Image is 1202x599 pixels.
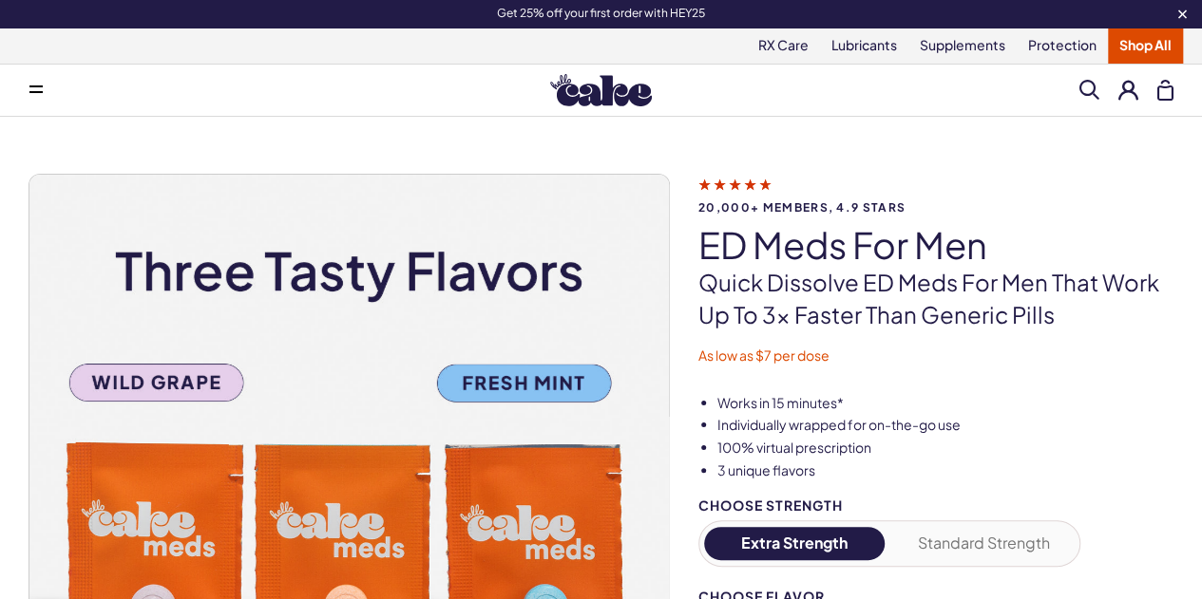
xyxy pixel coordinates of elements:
[717,416,1173,435] li: Individually wrapped for on-the-go use
[747,28,820,64] a: RX Care
[893,527,1075,560] button: Standard Strength
[698,267,1173,330] p: Quick dissolve ED Meds for men that work up to 3x faster than generic pills
[717,461,1173,480] li: 3 unique flavors
[698,201,1173,214] span: 20,000+ members, 4.9 stars
[550,74,652,106] img: Hello Cake
[717,439,1173,458] li: 100% virtual prescription
[698,225,1173,265] h1: ED Meds for Men
[820,28,908,64] a: Lubricants
[1108,28,1183,64] a: Shop All
[704,527,886,560] button: Extra Strength
[717,394,1173,413] li: Works in 15 minutes*
[1017,28,1108,64] a: Protection
[908,28,1017,64] a: Supplements
[698,346,1173,365] p: As low as $7 per dose
[698,176,1173,214] a: 20,000+ members, 4.9 stars
[698,498,1080,513] div: Choose Strength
